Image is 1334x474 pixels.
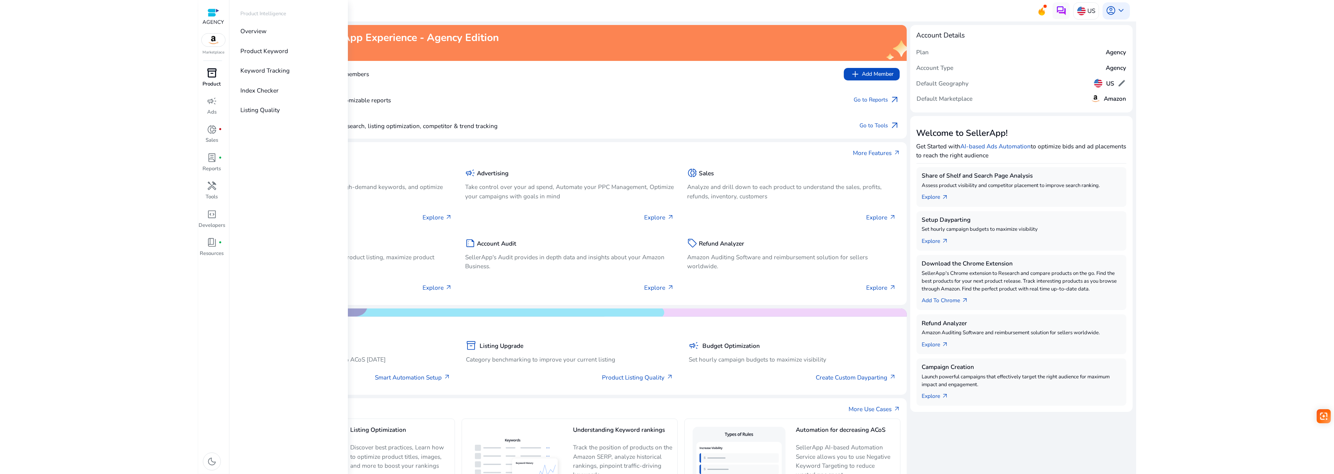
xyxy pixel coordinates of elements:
[218,128,222,131] span: fiber_manual_record
[243,46,499,54] h4: Thank you for logging back!
[702,342,760,349] h5: Budget Optimization
[894,406,901,413] span: arrow_outward
[198,207,226,235] a: code_blocksDevelopers
[859,120,900,132] a: Go to Toolsarrow_outward
[444,374,451,381] span: arrow_outward
[240,46,288,55] p: Product Keyword
[240,105,280,114] p: Listing Quality
[689,355,896,364] p: Set hourly campaign budgets to maximize visibility
[207,456,217,467] span: dark_mode
[699,240,744,247] h5: Refund Analyzer
[917,128,1126,138] h3: Welcome to SellerApp!
[922,190,956,202] a: Explorearrow_outward
[922,329,1121,337] p: Amazon Auditing Software and reimbursement solution for sellers worldwide.
[849,405,901,413] a: More Use Casesarrow_outward
[645,213,674,222] p: Explore
[423,213,452,222] p: Explore
[477,170,509,177] h5: Advertising
[1104,95,1126,102] h5: Amazon
[667,284,674,291] span: arrow_outward
[922,226,1121,233] p: Set hourly campaign budgets to maximize visibility
[687,168,697,178] span: donut_small
[202,34,225,46] img: amazon.svg
[207,96,217,106] span: campaign
[198,179,226,207] a: handymanTools
[207,237,217,248] span: book_4
[853,148,901,157] a: More Featuresarrow_outward
[942,341,949,348] span: arrow_outward
[890,121,900,131] span: arrow_outward
[866,283,896,292] p: Explore
[889,374,896,381] span: arrow_outward
[375,373,450,382] a: Smart Automation Setup
[218,156,222,160] span: fiber_manual_record
[922,388,956,401] a: Explorearrow_outward
[202,50,224,55] p: Marketplace
[465,182,674,200] p: Take control over your ad spend, Automate your PPC Management, Optimize your campaigns with goals...
[962,297,969,304] span: arrow_outward
[198,151,226,179] a: lab_profilefiber_manual_recordReports
[1094,79,1103,87] img: us.svg
[922,337,956,349] a: Explorearrow_outward
[602,373,673,382] a: Product Listing Quality
[255,121,498,130] p: Keyword research, listing optimization, competitor & trend tracking
[922,182,1121,190] p: Assess product visibility and competitor placement to improve search ranking.
[942,238,949,245] span: arrow_outward
[206,137,218,144] p: Sales
[207,153,217,163] span: lab_profile
[206,193,218,201] p: Tools
[466,355,673,364] p: Category benchmarking to improve your current listing
[961,142,1031,150] a: AI-based Ads Automation
[218,241,222,244] span: fiber_manual_record
[240,86,279,95] p: Index Checker
[1090,93,1101,103] img: amazon.svg
[667,214,674,221] span: arrow_outward
[917,142,1126,160] p: Get Started with to optimize bids and ad placements to reach the right audience
[922,233,956,246] a: Explorearrow_outward
[465,253,674,271] p: SellerApp's Audit provides in depth data and insights about your Amazon Business.
[699,170,714,177] h5: Sales
[423,283,452,292] p: Explore
[466,340,476,351] span: inventory_2
[465,238,475,248] span: summarize
[889,214,896,221] span: arrow_outward
[866,213,896,222] p: Explore
[199,222,225,230] p: Developers
[445,284,452,291] span: arrow_outward
[203,165,221,173] p: Reports
[645,283,674,292] p: Explore
[922,270,1121,293] p: SellerApp's Chrome extension to Research and compare products on the go. Find the best products f...
[889,284,896,291] span: arrow_outward
[480,342,523,349] h5: Listing Upgrade
[666,374,673,381] span: arrow_outward
[942,393,949,400] span: arrow_outward
[922,373,1121,389] p: Launch powerful campaigns that effectively target the right audience for maximum impact and engag...
[240,66,290,75] p: Keyword Tracking
[687,253,896,271] p: Amazon Auditing Software and reimbursement solution for sellers worldwide.
[1106,49,1126,56] h5: Agency
[465,168,475,178] span: campaign
[207,181,217,191] span: handyman
[922,320,1121,327] h5: Refund Analyzer
[922,172,1121,179] h5: Share of Shelf and Search Page Analysis
[890,95,900,105] span: arrow_outward
[854,94,900,106] a: Go to Reportsarrow_outward
[207,68,217,78] span: inventory_2
[243,32,499,44] h2: Maximize your SellerApp Experience - Agency Edition
[922,364,1121,371] h5: Campaign Creation
[350,426,450,440] h5: Listing Optimization
[922,216,1121,223] h5: Setup Dayparting
[477,240,517,247] h5: Account Audit
[922,293,976,305] a: Add To Chrome
[1106,64,1126,71] h5: Agency
[942,194,949,201] span: arrow_outward
[198,236,226,264] a: book_4fiber_manual_recordResources
[850,69,894,79] span: Add Member
[198,94,226,123] a: campaignAds
[198,66,226,94] a: inventory_2Product
[844,68,900,80] button: addAdd Member
[917,95,972,102] h5: Default Marketplace
[816,373,896,382] a: Create Custom Dayparting
[922,260,1121,267] h5: Download the Chrome Extension
[850,69,860,79] span: add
